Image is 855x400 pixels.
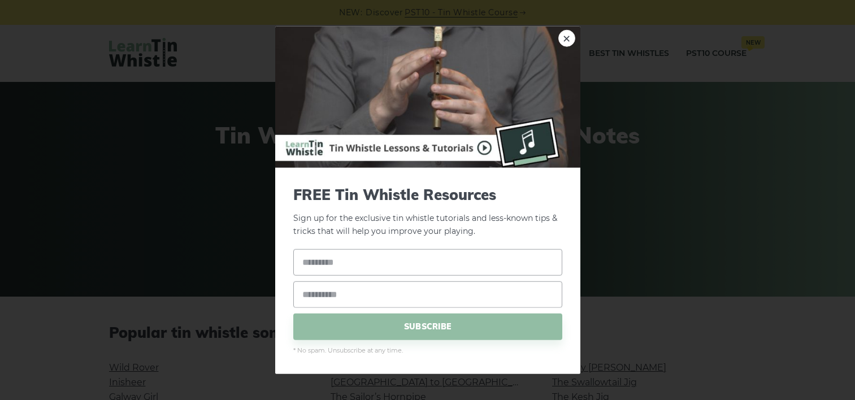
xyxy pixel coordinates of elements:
span: FREE Tin Whistle Resources [293,186,562,203]
span: * No spam. Unsubscribe at any time. [293,345,562,355]
p: Sign up for the exclusive tin whistle tutorials and less-known tips & tricks that will help you i... [293,186,562,238]
img: Tin Whistle Buying Guide Preview [275,27,580,168]
a: × [558,30,575,47]
span: SUBSCRIBE [293,313,562,340]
